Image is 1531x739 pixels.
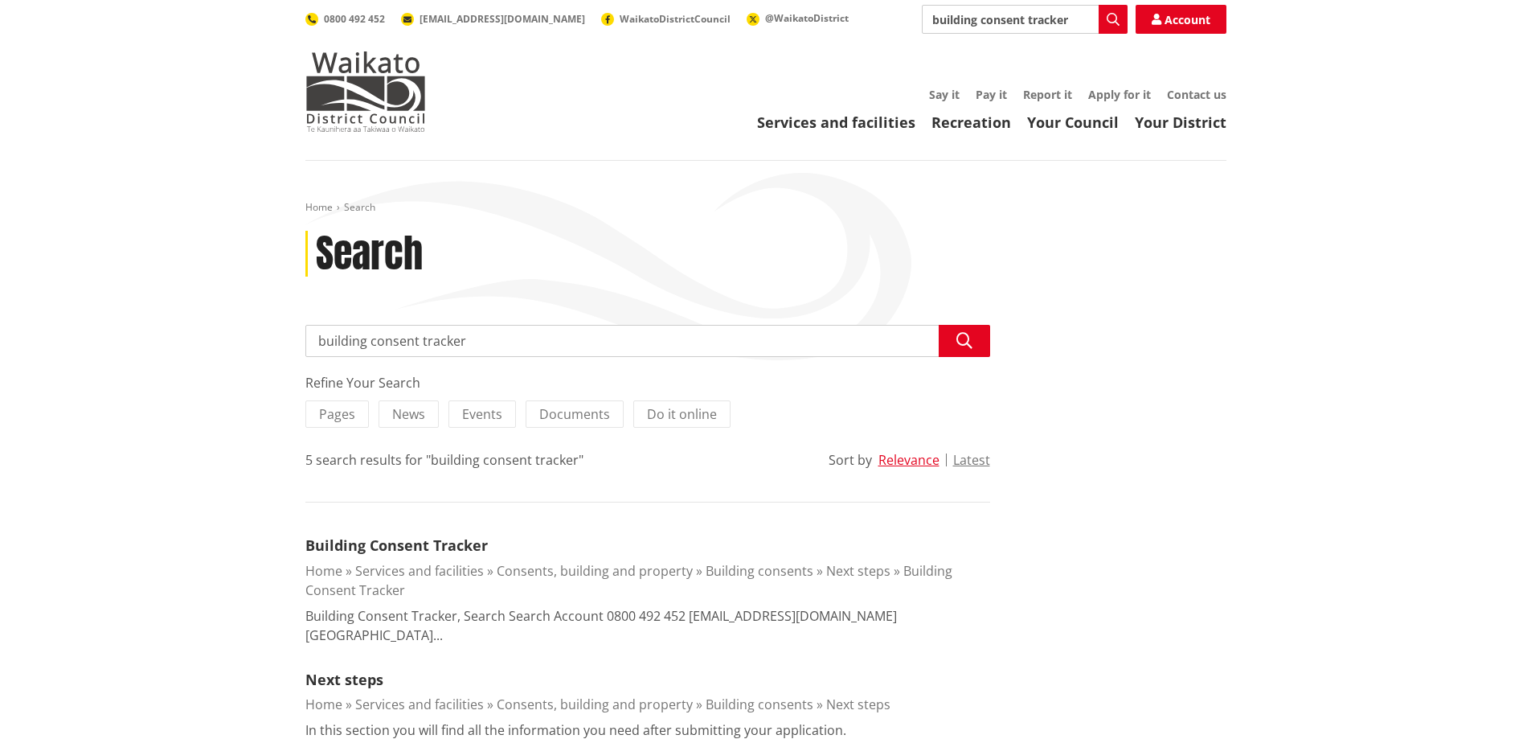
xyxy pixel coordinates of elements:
[929,87,960,102] a: Say it
[1027,113,1119,132] a: Your Council
[497,696,693,713] a: Consents, building and property
[826,696,890,713] a: Next steps
[1023,87,1072,102] a: Report it
[305,670,383,689] a: Next steps
[305,696,342,713] a: Home
[497,562,693,580] a: Consents, building and property
[976,87,1007,102] a: Pay it
[826,562,890,580] a: Next steps
[305,325,990,357] input: Search input
[355,562,484,580] a: Services and facilities
[305,606,990,645] p: Building Consent Tracker, Search Search Account 0800 492 452 [EMAIL_ADDRESS][DOMAIN_NAME] [GEOGRA...
[355,696,484,713] a: Services and facilities
[305,373,990,392] div: Refine Your Search
[420,12,585,26] span: [EMAIL_ADDRESS][DOMAIN_NAME]
[620,12,731,26] span: WaikatoDistrictCouncil
[601,12,731,26] a: WaikatoDistrictCouncil
[305,536,488,555] a: Building Consent Tracker
[922,5,1128,34] input: Search input
[305,12,385,26] a: 0800 492 452
[305,201,1226,215] nav: breadcrumb
[757,113,915,132] a: Services and facilities
[462,405,502,423] span: Events
[319,405,355,423] span: Pages
[305,51,426,132] img: Waikato District Council - Te Kaunihera aa Takiwaa o Waikato
[747,11,849,25] a: @WaikatoDistrict
[344,200,375,214] span: Search
[305,450,583,470] div: 5 search results for "building consent tracker"
[1135,113,1226,132] a: Your District
[647,405,717,423] span: Do it online
[706,696,813,713] a: Building consents
[392,405,425,423] span: News
[1136,5,1226,34] a: Account
[706,562,813,580] a: Building consents
[305,562,952,599] a: Building Consent Tracker
[401,12,585,26] a: [EMAIL_ADDRESS][DOMAIN_NAME]
[305,200,333,214] a: Home
[305,562,342,580] a: Home
[878,453,939,467] button: Relevance
[765,11,849,25] span: @WaikatoDistrict
[829,450,872,470] div: Sort by
[953,453,990,467] button: Latest
[324,12,385,26] span: 0800 492 452
[539,405,610,423] span: Documents
[931,113,1011,132] a: Recreation
[316,231,423,277] h1: Search
[1167,87,1226,102] a: Contact us
[1088,87,1151,102] a: Apply for it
